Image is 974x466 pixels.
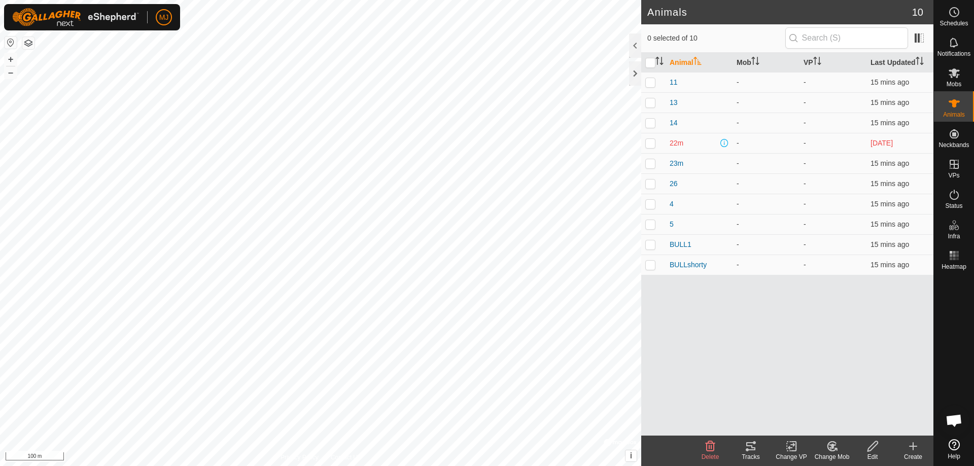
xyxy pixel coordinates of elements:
[730,452,771,461] div: Tracks
[737,178,795,189] div: -
[693,58,702,66] p-sorticon: Activate to sort
[804,240,806,248] app-display-virtual-paddock-transition: -
[281,453,319,462] a: Privacy Policy
[625,450,637,461] button: i
[670,178,678,189] span: 26
[871,240,909,248] span: 29 Aug 2025, 2:00 pm
[655,58,664,66] p-sorticon: Activate to sort
[939,405,969,436] a: Open chat
[804,139,806,147] app-display-virtual-paddock-transition: -
[912,5,923,20] span: 10
[331,453,361,462] a: Contact Us
[871,139,893,147] span: 26 Aug 2025, 5:30 pm
[948,233,960,239] span: Infra
[804,220,806,228] app-display-virtual-paddock-transition: -
[737,199,795,209] div: -
[866,53,933,73] th: Last Updated
[942,264,966,270] span: Heatmap
[871,180,909,188] span: 29 Aug 2025, 2:00 pm
[737,77,795,88] div: -
[938,142,969,148] span: Neckbands
[852,452,893,461] div: Edit
[804,78,806,86] app-display-virtual-paddock-transition: -
[159,12,169,23] span: MJ
[937,51,970,57] span: Notifications
[943,112,965,118] span: Animals
[871,200,909,208] span: 29 Aug 2025, 2:00 pm
[804,98,806,106] app-display-virtual-paddock-transition: -
[871,78,909,86] span: 29 Aug 2025, 2:00 pm
[893,452,933,461] div: Create
[804,180,806,188] app-display-virtual-paddock-transition: -
[670,219,674,230] span: 5
[871,159,909,167] span: 29 Aug 2025, 2:00 pm
[948,172,959,178] span: VPs
[647,33,785,44] span: 0 selected of 10
[737,260,795,270] div: -
[630,451,632,460] span: i
[5,37,17,49] button: Reset Map
[804,200,806,208] app-display-virtual-paddock-transition: -
[737,219,795,230] div: -
[670,199,674,209] span: 4
[945,203,962,209] span: Status
[670,138,683,149] span: 22m
[737,97,795,108] div: -
[871,119,909,127] span: 29 Aug 2025, 2:00 pm
[737,158,795,169] div: -
[670,158,683,169] span: 23m
[670,260,707,270] span: BULLshorty
[948,453,960,459] span: Help
[813,58,821,66] p-sorticon: Activate to sort
[670,97,678,108] span: 13
[647,6,912,18] h2: Animals
[666,53,733,73] th: Animal
[804,159,806,167] app-display-virtual-paddock-transition: -
[947,81,961,87] span: Mobs
[751,58,759,66] p-sorticon: Activate to sort
[5,53,17,65] button: +
[670,239,691,250] span: BULL1
[940,20,968,26] span: Schedules
[871,98,909,106] span: 29 Aug 2025, 2:00 pm
[737,239,795,250] div: -
[737,138,795,149] div: -
[12,8,139,26] img: Gallagher Logo
[871,220,909,228] span: 29 Aug 2025, 2:00 pm
[733,53,799,73] th: Mob
[670,77,678,88] span: 11
[670,118,678,128] span: 14
[804,261,806,269] app-display-virtual-paddock-transition: -
[812,452,852,461] div: Change Mob
[799,53,866,73] th: VP
[771,452,812,461] div: Change VP
[934,435,974,463] a: Help
[785,27,908,49] input: Search (S)
[737,118,795,128] div: -
[804,119,806,127] app-display-virtual-paddock-transition: -
[871,261,909,269] span: 29 Aug 2025, 2:00 pm
[22,37,34,49] button: Map Layers
[916,58,924,66] p-sorticon: Activate to sort
[702,453,719,460] span: Delete
[5,66,17,79] button: –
